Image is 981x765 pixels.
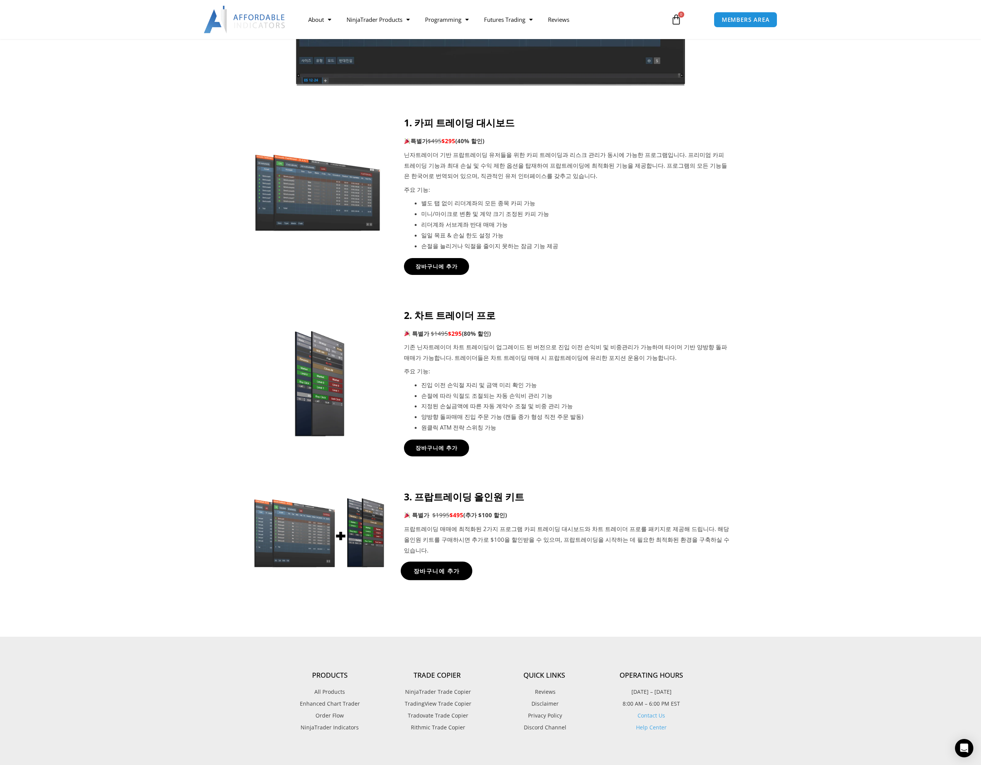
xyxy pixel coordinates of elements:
[415,264,458,269] span: 장바구니에 추가
[404,138,410,144] img: 🎉
[490,699,598,709] a: Disclaimer
[598,687,705,697] p: [DATE] – [DATE]
[659,8,693,31] a: 0
[404,342,730,363] p: 기존 닌자트레이더 차트 트레이딩이 업그레이드 된 버전으로 진입 이전 손익비 및 비중관리가 가능하며 타이머 기반 양방향 돌파매매가 가능합니다. 트레이더들은 차트 트레이딩 매매 ...
[417,11,476,28] a: Programming
[404,309,495,322] strong: 2. 차트 트레이더 프로
[431,330,448,337] span: $1495
[339,11,417,28] a: NinjaTrader Products
[421,401,730,412] li: 지정된 손실금액에 따른 자동 계약수 조절 및 비중 관리 가능
[415,445,458,451] span: 장바구니에 추가
[432,511,450,519] span: $1995
[421,412,730,422] li: 양방향 돌파매매 진입 주문 가능 (캔들 종가 형성 직전 주문 발동)
[636,724,667,731] a: Help Center
[251,151,385,232] img: Screenshot 2024-11-20 151221 | Affordable Indicators – NinjaTrader
[421,198,730,209] li: 별도 탭 없이 리더계좌의 모든 종목 카피 가능
[276,711,383,721] a: Order Flow
[266,322,370,436] img: Screenshot 2024-11-20 145837 | Affordable Indicators – NinjaTrader
[404,330,410,336] img: 🎉
[490,722,598,732] a: Discord Channel
[428,137,441,145] span: $495
[526,711,562,721] span: Privacy Policy
[490,671,598,680] h4: Quick Links
[463,511,507,519] b: (추가 $100 할인)
[450,511,463,519] b: $495
[441,137,455,145] span: $295
[301,722,359,732] span: NinjaTrader Indicators
[404,116,515,129] strong: 1. 카피 트레이딩 대시보드
[404,150,730,182] p: 닌자트레이더 기반 프랍트레이딩 유저들을 위한 카피 트레이딩과 리스크 관리가 동시에 가능한 프로그램입니다. 프리미엄 카피 트레이딩 기능과 최대 손실 및 수익 제한 옵션을 탑재하...
[490,711,598,721] a: Privacy Policy
[955,739,973,757] div: Open Intercom Messenger
[404,440,469,456] a: 장바구니에 추가
[421,241,730,252] li: 손절을 늘리거나 익절을 줄이지 못하는 잠금 기능 제공
[598,671,705,680] h4: Operating Hours
[598,699,705,709] p: 8:00 AM – 6:00 PM EST
[383,722,490,732] a: Rithmic Trade Copier
[540,11,577,28] a: Reviews
[722,17,770,23] span: MEMBERS AREA
[276,687,383,697] a: All Products
[383,687,490,697] a: NinjaTrader Trade Copier
[404,185,730,195] p: 주요 기능:
[276,722,383,732] a: NinjaTrader Indicators
[638,712,665,719] a: Contact Us
[455,137,484,145] b: (40% 할인)
[404,524,730,556] p: 프랍트레이딩 매매에 최적화된 2가지 프로그램 카피 트레이딩 대시보드와 차트 트레이더 프로를 패키지로 제공해 드립니다. 해당 올인원 키트를 구매하시면 추가로 $100을 할인받을...
[251,494,385,568] img: Screenshot 2024-11-20 150226 | Affordable Indicators – NinjaTrader
[383,699,490,709] a: TradingView Trade Copier
[530,699,559,709] span: Disclaimer
[403,687,471,697] span: NinjaTrader Trade Copier
[401,562,473,580] a: 장바구니에 추가
[412,330,429,337] strong: 특별가
[404,137,428,145] strong: 특별가
[409,722,465,732] span: Rithmic Trade Copier
[714,12,778,28] a: MEMBERS AREA
[404,258,469,275] a: 장바구니에 추가
[448,330,462,337] b: $295
[404,366,730,377] p: 주요 기능:
[421,391,730,401] li: 손절에 따라 익절도 조절되는 자동 손익비 관리 기능
[276,671,383,680] h4: Products
[204,6,286,33] img: LogoAI | Affordable Indicators – NinjaTrader
[421,380,730,391] li: 진입 이전 손익절 자리 및 금액 미리 확인 가능
[301,11,662,28] nav: Menu
[276,699,383,709] a: Enhanced Chart Trader
[412,511,429,519] strong: 특별가
[300,699,360,709] span: Enhanced Chart Trader
[316,711,344,721] span: Order Flow
[383,711,490,721] a: Tradovate Trade Copier
[301,11,339,28] a: About
[522,722,566,732] span: Discord Channel
[383,671,490,680] h4: Trade Copier
[404,490,524,503] strong: 3. 프랍트레이딩 올인원 키트
[678,11,684,18] span: 0
[414,568,460,574] span: 장바구니에 추가
[403,699,471,709] span: TradingView Trade Copier
[404,512,410,518] img: 🎉
[476,11,540,28] a: Futures Trading
[406,711,468,721] span: Tradovate Trade Copier
[421,209,730,219] li: 미니/마이크로 변환 및 계약 크기 조정된 카피 가능
[421,422,730,433] li: 원클릭 ATM 전략 스위칭 가능
[462,330,491,337] b: (80% 할인)
[533,687,556,697] span: Reviews
[314,687,345,697] span: All Products
[421,219,730,230] li: 리더계좌 서브계좌 반대 매매 가능
[421,230,730,241] li: 일일 목표 & 손실 한도 설정 가능
[490,687,598,697] a: Reviews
